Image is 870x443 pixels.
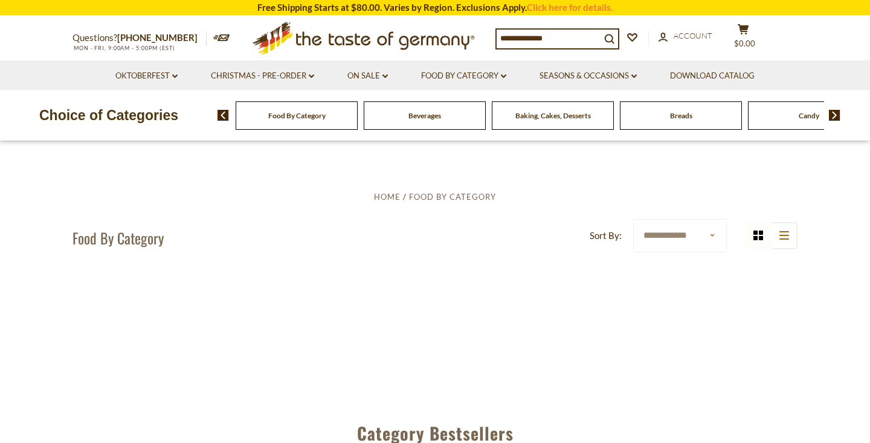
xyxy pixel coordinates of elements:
a: Home [374,192,401,202]
a: [PHONE_NUMBER] [117,32,198,43]
a: Account [659,30,712,43]
img: previous arrow [217,110,229,121]
a: On Sale [347,69,388,83]
a: Seasons & Occasions [540,69,637,83]
a: Candy [799,111,819,120]
a: Baking, Cakes, Desserts [515,111,591,120]
a: Oktoberfest [115,69,178,83]
span: Account [674,31,712,40]
p: Questions? [72,30,207,46]
button: $0.00 [725,24,761,54]
img: next arrow [829,110,840,121]
span: MON - FRI, 9:00AM - 5:00PM (EST) [72,45,175,51]
a: Breads [670,111,692,120]
a: Food By Category [268,111,326,120]
a: Download Catalog [670,69,755,83]
h1: Food By Category [72,229,164,247]
label: Sort By: [590,228,622,243]
span: $0.00 [734,39,755,48]
a: Food By Category [421,69,506,83]
a: Beverages [408,111,441,120]
a: Christmas - PRE-ORDER [211,69,314,83]
a: Click here for details. [527,2,613,13]
a: Food By Category [409,192,496,202]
